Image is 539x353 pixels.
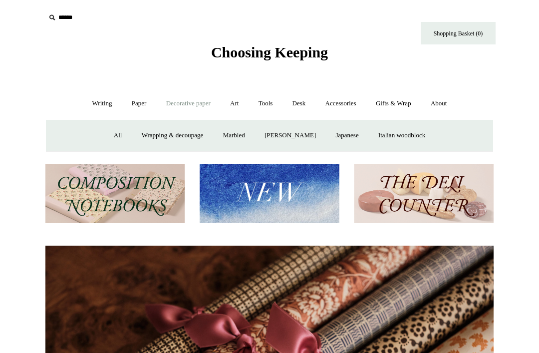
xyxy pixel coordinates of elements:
a: Accessories [316,90,365,117]
a: Tools [250,90,282,117]
a: [PERSON_NAME] [256,122,325,149]
a: All [105,122,131,149]
a: Gifts & Wrap [367,90,420,117]
a: Paper [123,90,156,117]
span: Choosing Keeping [211,44,328,60]
a: Art [221,90,248,117]
a: Japanese [326,122,367,149]
a: Marbled [214,122,254,149]
img: The Deli Counter [354,164,494,223]
a: About [422,90,456,117]
a: Shopping Basket (0) [421,22,496,44]
a: Choosing Keeping [211,52,328,59]
a: Desk [283,90,315,117]
a: Writing [83,90,121,117]
a: Italian woodblock [369,122,434,149]
img: 202302 Composition ledgers.jpg__PID:69722ee6-fa44-49dd-a067-31375e5d54ec [45,164,185,223]
a: Wrapping & decoupage [133,122,213,149]
img: New.jpg__PID:f73bdf93-380a-4a35-bcfe-7823039498e1 [200,164,339,223]
a: Decorative paper [157,90,220,117]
